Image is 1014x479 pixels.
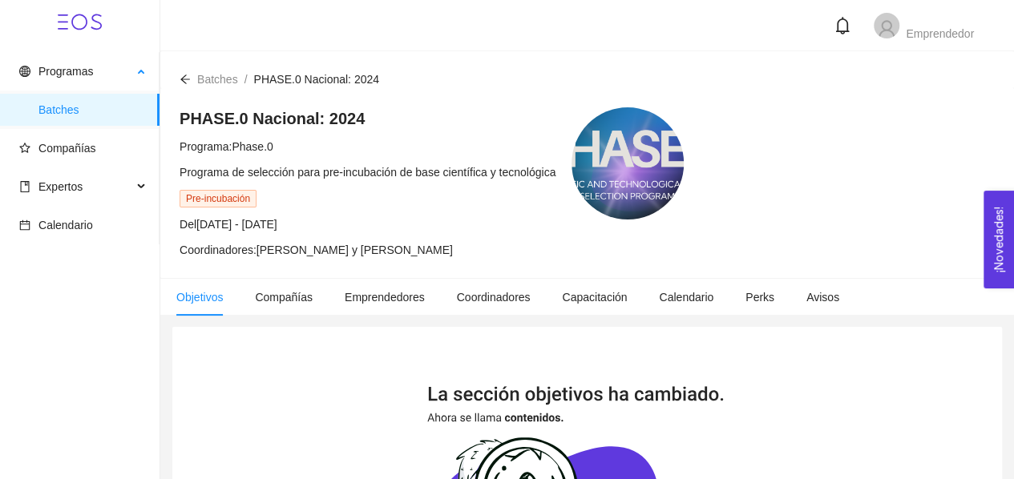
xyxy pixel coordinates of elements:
span: Calendario [38,219,93,231]
span: Emprendedor [906,27,974,40]
span: global [19,66,30,77]
span: Pre-incubación [180,190,257,207]
span: book [19,181,30,192]
span: / [244,73,248,86]
span: Perks [745,291,774,304]
span: Calendario [659,291,713,304]
span: Batches [197,73,238,86]
span: Compañías [38,142,96,155]
span: Objetivos [176,291,223,304]
span: Programas [38,65,93,78]
span: Programa de selección para pre-incubación de base científica y tecnológica [180,166,555,179]
span: calendar [19,219,30,231]
span: arrow-left [180,74,191,85]
span: Coordinadores [457,291,531,304]
span: Programa: Phase.0 [180,140,273,153]
span: Batches [38,94,147,126]
span: star [19,143,30,154]
span: bell [834,17,851,34]
span: Compañías [255,291,313,304]
span: Emprendedores [345,291,425,304]
span: Del [DATE] - [DATE] [180,218,277,231]
span: user [877,19,896,38]
span: Avisos [806,291,839,304]
span: Capacitación [562,291,627,304]
button: Open Feedback Widget [984,191,1014,288]
span: Expertos [38,180,83,193]
h4: PHASE.0 Nacional: 2024 [180,107,555,130]
span: PHASE.0 Nacional: 2024 [253,73,378,86]
span: Coordinadores: [PERSON_NAME] y [PERSON_NAME] [180,244,453,256]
